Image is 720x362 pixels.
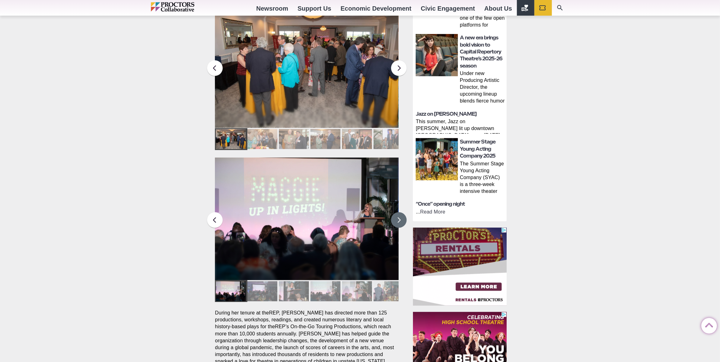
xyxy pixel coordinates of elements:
[151,2,221,12] img: Proctors logo
[701,318,714,331] a: Back to Top
[460,35,502,69] a: A new era brings bold vision to Capital Repertory Theatre’s 2025-26 season
[420,209,445,214] a: Read More
[413,228,507,306] iframe: Advertisement
[391,212,407,228] button: Next slide
[416,34,458,76] img: thumbnail: A new era brings bold vision to Capital Repertory Theatre’s 2025-26 season
[207,212,223,228] button: Previous slide
[207,60,223,76] button: Previous slide
[416,138,458,180] img: thumbnail: Summer Stage Young Acting Company 2025
[416,111,477,117] a: Jazz on [PERSON_NAME]
[416,209,505,215] p: ...
[416,201,465,207] a: “Once” opening night
[416,118,505,134] p: This summer, Jazz on [PERSON_NAME] lit up downtown [GEOGRAPHIC_DATA] every [DATE] with live, lunc...
[391,60,407,76] button: Next slide
[460,70,505,106] p: Under new Producing Artistic Director, the upcoming lineup blends fierce humor and dazzling theat...
[460,139,495,159] a: Summer Stage Young Acting Company 2025
[460,160,505,196] p: The Summer Stage Young Acting Company (SYAC) is a three‑week intensive theater program held at [G...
